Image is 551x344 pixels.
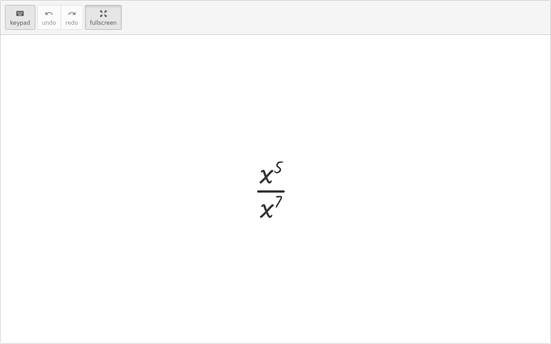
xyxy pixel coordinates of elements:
[42,20,56,26] span: undo
[37,5,61,30] button: undoundo
[61,5,83,30] button: redoredo
[10,20,30,26] span: keypad
[5,5,35,30] button: keyboardkeypad
[85,5,122,30] button: fullscreen
[66,20,78,26] span: redo
[67,8,76,19] i: redo
[90,20,117,26] span: fullscreen
[16,8,24,19] i: keyboard
[45,8,53,19] i: undo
